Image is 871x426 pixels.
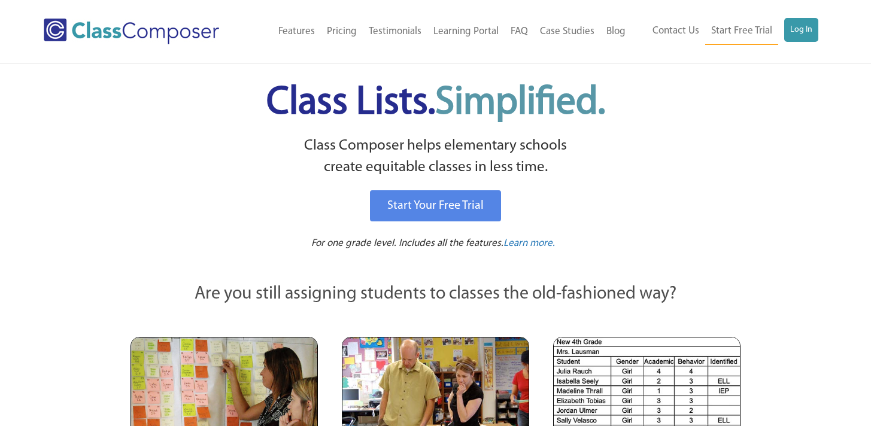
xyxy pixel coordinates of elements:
a: Features [272,19,321,45]
span: Class Lists. [266,84,605,123]
span: Start Your Free Trial [387,200,484,212]
a: FAQ [505,19,534,45]
a: Learning Portal [427,19,505,45]
span: Simplified. [435,84,605,123]
a: Learn more. [503,236,555,251]
a: Start Your Free Trial [370,190,501,221]
span: Learn more. [503,238,555,248]
nav: Header Menu [248,19,632,45]
a: Contact Us [647,18,705,44]
a: Start Free Trial [705,18,778,45]
p: Are you still assigning students to classes the old-fashioned way? [131,281,741,308]
nav: Header Menu [632,18,818,45]
p: Class Composer helps elementary schools create equitable classes in less time. [129,135,743,179]
a: Blog [600,19,632,45]
a: Case Studies [534,19,600,45]
img: Class Composer [44,19,219,44]
a: Testimonials [363,19,427,45]
a: Pricing [321,19,363,45]
a: Log In [784,18,818,42]
span: For one grade level. Includes all the features. [311,238,503,248]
